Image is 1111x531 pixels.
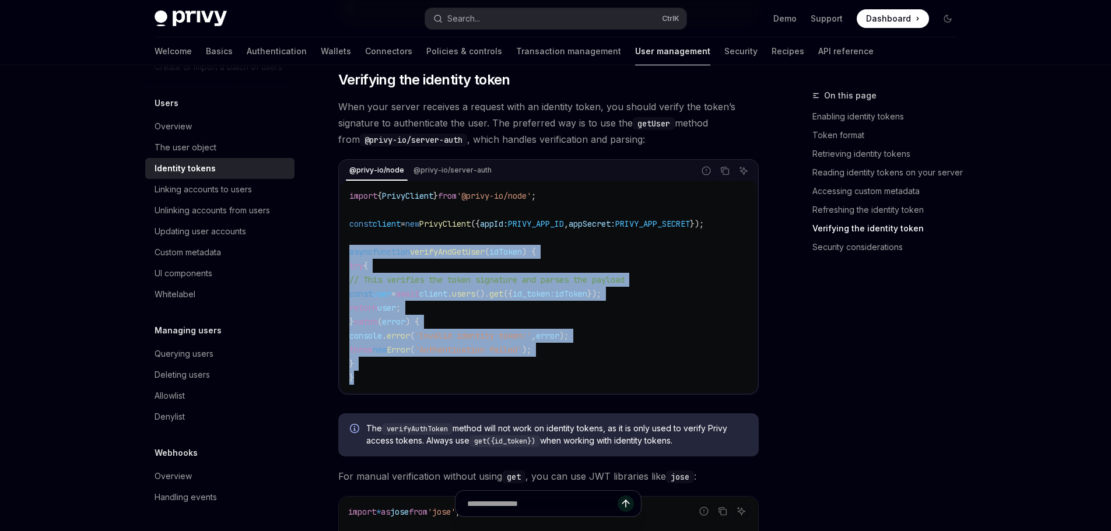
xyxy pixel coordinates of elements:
[155,266,212,280] div: UI components
[145,466,295,487] a: Overview
[145,200,295,221] a: Unlinking accounts from users
[155,119,192,133] div: Overview
[662,14,679,23] span: Ctrl K
[354,317,377,327] span: catch
[812,126,966,145] a: Token format
[666,470,694,483] code: jose
[699,163,714,178] button: Report incorrect code
[724,37,758,65] a: Security
[866,13,911,24] span: Dashboard
[489,289,503,299] span: get
[349,303,377,313] span: return
[155,96,178,110] h5: Users
[145,263,295,284] a: UI components
[360,133,467,146] code: @privy-io/server-auth
[349,261,363,271] span: try
[363,261,368,271] span: {
[812,163,966,182] a: Reading identity tokens on your server
[717,163,733,178] button: Copy the contents from the code block
[818,37,874,65] a: API reference
[508,219,564,229] span: PRIVY_APP_ID
[377,191,382,201] span: {
[373,289,391,299] span: user
[145,179,295,200] a: Linking accounts to users
[516,37,621,65] a: Transaction management
[773,13,797,24] a: Demo
[366,423,747,447] span: The method will not work on identity tokens, as it is only used to verify Privy access tokens. Al...
[812,238,966,256] a: Security considerations
[615,219,690,229] span: PRIVY_APP_SECRET
[447,12,480,26] div: Search...
[377,317,382,327] span: (
[410,163,495,177] div: @privy-io/server-auth
[690,219,704,229] span: });
[349,191,377,201] span: import
[155,224,246,238] div: Updating user accounts
[938,9,957,28] button: Toggle dark mode
[536,330,559,341] span: error
[410,247,485,257] span: verifyAndGetUser
[447,289,452,299] span: .
[401,219,405,229] span: =
[382,423,453,435] code: verifyAuthToken
[426,37,502,65] a: Policies & controls
[155,323,222,337] h5: Managing users
[365,37,412,65] a: Connectors
[338,99,759,147] span: When your server receives a request with an identity token, you should verify the token’s signatu...
[155,140,216,154] div: The user object
[618,495,634,512] button: Send message
[531,191,536,201] span: ;
[155,446,198,460] h5: Webhooks
[155,368,210,382] div: Deleting users
[387,344,410,355] span: Error
[433,191,438,201] span: }
[489,247,522,257] span: idToken
[635,37,710,65] a: User management
[405,317,419,327] span: ) {
[349,358,354,369] span: }
[564,219,569,229] span: ,
[145,221,295,242] a: Updating user accounts
[155,410,185,424] div: Denylist
[349,275,625,285] span: // This verifies the token signature and parses the payload
[857,9,929,28] a: Dashboard
[503,289,513,299] span: ({
[513,289,555,299] span: id_token:
[736,163,751,178] button: Ask AI
[387,330,410,341] span: error
[377,303,396,313] span: user
[587,289,601,299] span: });
[569,219,615,229] span: appSecret:
[425,8,686,29] button: Open search
[438,191,457,201] span: from
[145,406,295,427] a: Denylist
[145,116,295,137] a: Overview
[155,203,270,217] div: Unlinking accounts from users
[485,247,489,257] span: (
[405,219,419,229] span: new
[382,191,433,201] span: PrivyClient
[155,245,221,259] div: Custom metadata
[145,364,295,385] a: Deleting users
[155,469,192,483] div: Overview
[452,289,475,299] span: users
[812,145,966,163] a: Retrieving identity tokens
[145,137,295,158] a: The user object
[382,330,387,341] span: .
[419,289,447,299] span: client
[145,158,295,179] a: Identity tokens
[559,330,569,341] span: );
[155,10,227,27] img: dark logo
[349,330,382,341] span: console
[350,424,362,435] svg: Info
[457,191,531,201] span: '@privy-io/node'
[812,219,966,238] a: Verifying the identity token
[812,201,966,219] a: Refreshing the identity token
[349,317,354,327] span: }
[480,219,508,229] span: appId:
[145,284,295,305] a: Whitelabel
[396,289,419,299] span: await
[469,435,540,447] code: get({id_token})
[373,219,401,229] span: client
[346,163,408,177] div: @privy-io/node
